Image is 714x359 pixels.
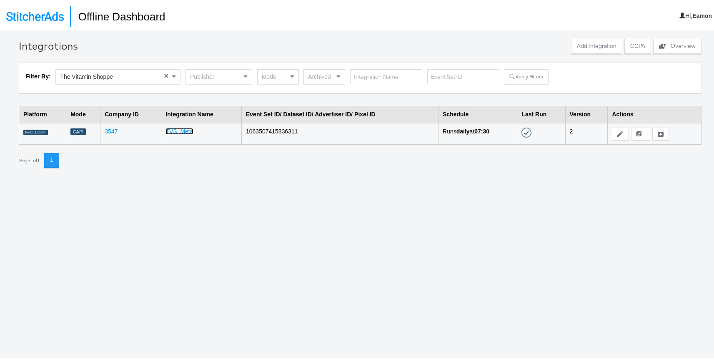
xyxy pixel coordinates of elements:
[161,104,242,121] th: Integration Name
[258,68,298,82] div: Mode
[653,37,701,52] button: Overview
[242,104,438,121] th: Event Set ID/ Dataset ID/ Advertiser ID/ Pixel ID
[350,68,422,83] input: Integration Name
[44,151,59,166] button: 1
[474,126,489,133] strong: 07:30
[19,37,78,51] div: Integrations
[163,68,170,82] span: Clear value
[438,121,517,143] td: Runs at
[186,68,252,82] div: Publisher
[164,70,169,78] span: ×
[242,121,438,143] td: 1063507415836311
[608,104,701,121] th: Actions
[19,104,66,121] th: Platform
[70,4,165,25] h1: Offline Dashboard
[517,104,565,121] th: Last Run
[571,37,622,52] button: Add Integration
[565,104,608,121] th: Version
[438,104,517,121] th: Schedule
[456,126,470,133] strong: daily
[165,126,193,133] a: TVS_Meta
[653,37,701,54] a: Overview
[70,127,86,134] div: Capi
[6,10,64,19] img: StitcherAds
[427,68,499,83] input: Event Set ID
[23,128,48,134] div: FACEBOOK
[25,71,51,78] strong: Filter By:
[66,104,100,121] th: Mode
[692,11,712,18] b: Eamon
[105,126,118,133] a: 3547
[624,37,651,52] button: CCPA
[19,156,40,162] div: Page 1 of 1
[504,68,548,83] button: Apply Filters
[100,104,161,121] th: Company ID
[304,68,345,82] div: Archived
[571,37,622,54] a: Add Integration
[624,37,651,54] a: CCPA
[565,121,608,143] td: 2
[60,72,113,78] span: The Vitamin Shoppe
